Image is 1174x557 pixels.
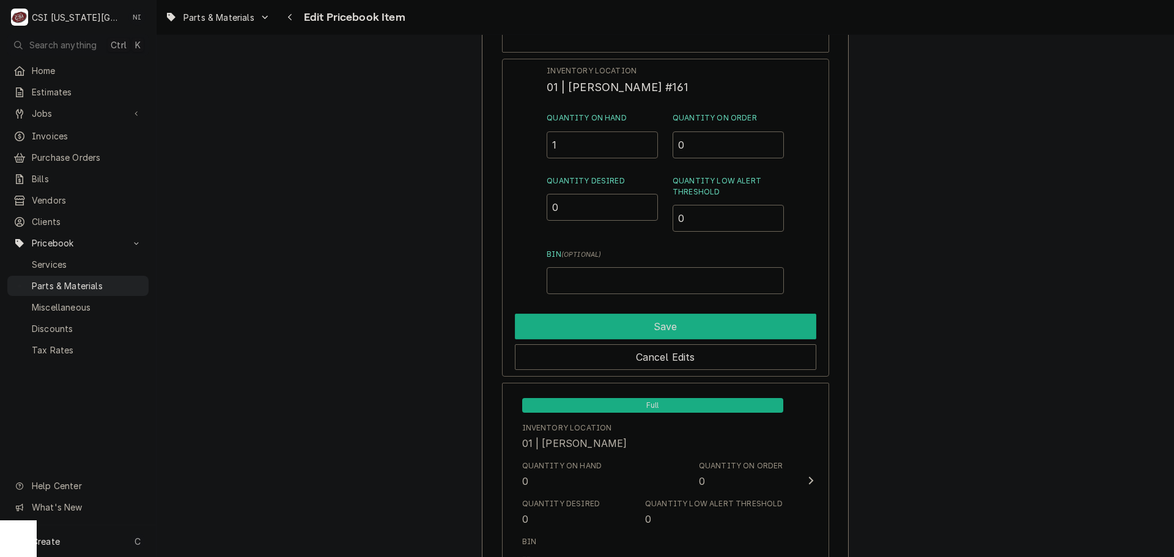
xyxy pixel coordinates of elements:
[522,398,783,413] span: Full
[522,460,602,471] div: Quantity on Hand
[32,501,141,514] span: What's New
[32,279,142,292] span: Parts & Materials
[11,9,28,26] div: CSI Kansas City.'s Avatar
[29,39,97,51] span: Search anything
[7,297,149,317] a: Miscellaneous
[183,11,254,24] span: Parts & Materials
[160,7,275,28] a: Go to Parts & Materials
[32,151,142,164] span: Purchase Orders
[699,474,705,489] div: 0
[522,498,600,509] div: Quantity Desired
[32,215,142,228] span: Clients
[547,81,688,94] span: 01 | [PERSON_NAME] #161
[32,86,142,98] span: Estimates
[7,126,149,146] a: Invoices
[522,422,612,433] div: Inventory Location
[7,476,149,496] a: Go to Help Center
[547,113,658,158] div: Quantity on Hand
[547,65,783,294] div: Inventory Level Edit Form
[522,498,600,526] div: Quantity Desired
[135,535,141,548] span: C
[32,258,142,271] span: Services
[32,301,142,314] span: Miscellaneous
[32,536,60,547] span: Create
[645,512,651,526] div: 0
[7,233,149,253] a: Go to Pricebook
[547,79,783,95] span: Inventory Location
[32,107,124,120] span: Jobs
[515,344,816,370] button: Cancel Edits
[32,237,124,249] span: Pricebook
[7,276,149,296] a: Parts & Materials
[699,460,783,489] div: Quantity on Order
[7,190,149,210] a: Vendors
[547,249,783,260] label: Bin
[281,7,300,27] button: Navigate back
[32,64,142,77] span: Home
[7,319,149,339] a: Discounts
[547,175,658,232] div: Quantity Desired
[522,536,536,547] div: Bin
[128,9,146,26] div: NI
[522,422,627,451] div: Location
[32,130,142,142] span: Invoices
[673,175,784,197] label: Quantity Low Alert Threshold
[128,9,146,26] div: Nate Ingram's Avatar
[673,113,784,158] div: Quantity on Order
[673,175,784,232] div: Quantity Low Alert Threshold
[111,39,127,51] span: Ctrl
[522,512,528,526] div: 0
[547,113,658,124] label: Quantity on Hand
[7,169,149,189] a: Bills
[7,34,149,56] button: Search anythingCtrlK
[515,309,816,370] div: Button Group
[32,344,142,356] span: Tax Rates
[11,9,28,26] div: C
[673,113,784,124] label: Quantity on Order
[547,65,783,95] div: Inventory Location
[699,460,783,471] div: Quantity on Order
[522,397,783,413] div: Full
[7,254,149,275] a: Services
[7,147,149,168] a: Purchase Orders
[522,436,627,451] div: 01 | [PERSON_NAME]
[300,9,405,26] span: Edit Pricebook Item
[515,339,816,370] div: Button Group Row
[522,474,528,489] div: 0
[547,249,783,294] div: Bin
[32,322,142,335] span: Discounts
[547,65,783,76] span: Inventory Location
[7,61,149,81] a: Home
[32,479,141,492] span: Help Center
[645,498,783,526] div: Quantity Low Alert Threshold
[32,194,142,207] span: Vendors
[7,212,149,232] a: Clients
[7,103,149,124] a: Go to Jobs
[522,460,602,489] div: Quantity on Hand
[7,497,149,517] a: Go to What's New
[515,314,816,339] button: Save
[32,11,122,24] div: CSI [US_STATE][GEOGRAPHIC_DATA].
[7,82,149,102] a: Estimates
[547,175,658,186] label: Quantity Desired
[645,498,783,509] div: Quantity Low Alert Threshold
[7,340,149,360] a: Tax Rates
[515,309,816,339] div: Button Group Row
[561,251,602,259] span: ( optional )
[32,172,142,185] span: Bills
[135,39,141,51] span: K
